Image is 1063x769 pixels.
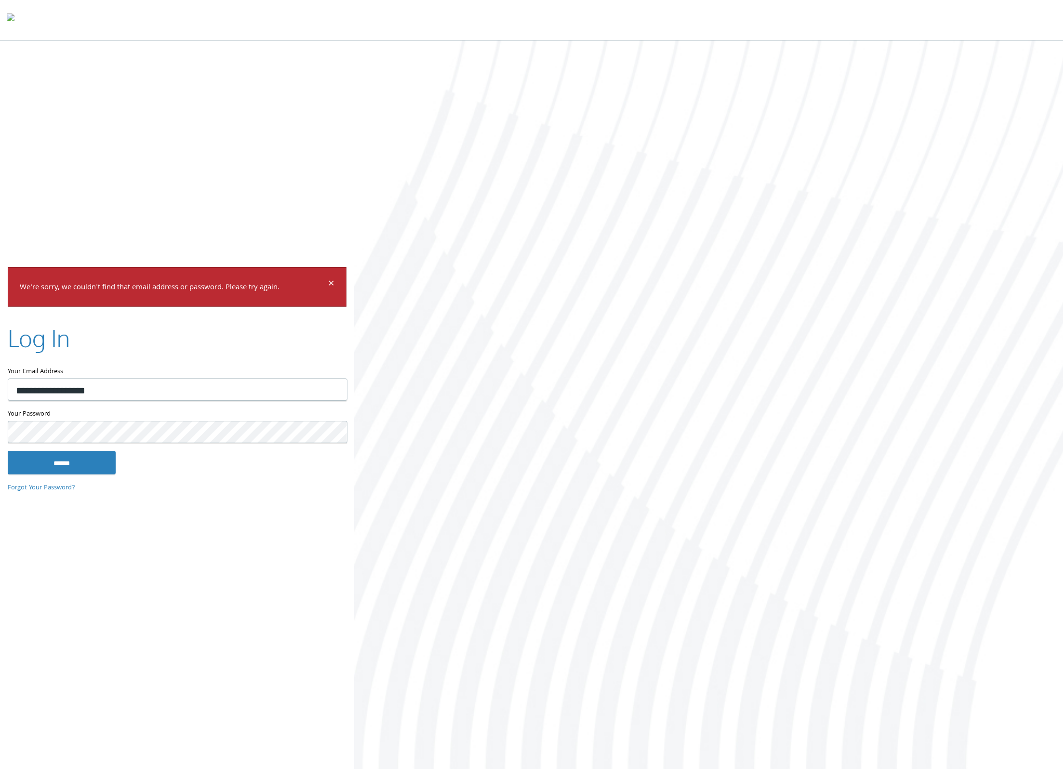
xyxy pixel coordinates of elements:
[8,483,75,493] a: Forgot Your Password?
[20,281,327,295] p: We're sorry, we couldn't find that email address or password. Please try again.
[8,408,346,420] label: Your Password
[328,279,334,291] button: Dismiss alert
[7,10,14,29] img: todyl-logo-dark.svg
[328,275,334,294] span: ×
[8,322,70,354] h2: Log In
